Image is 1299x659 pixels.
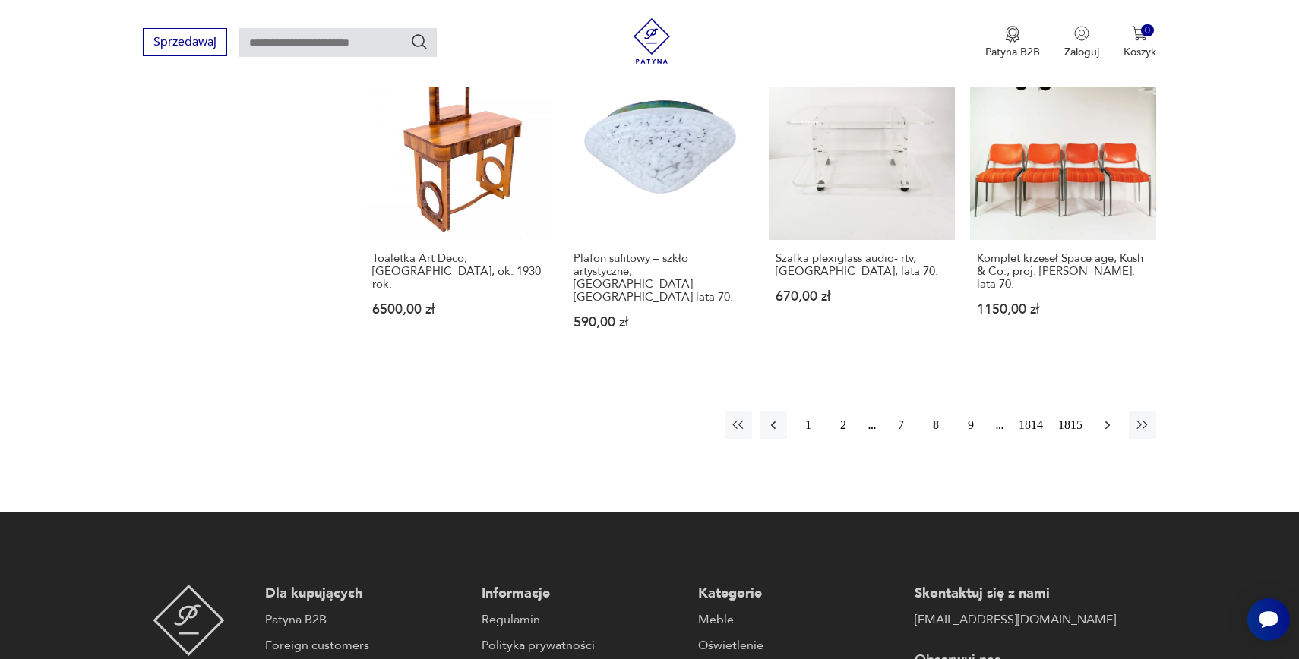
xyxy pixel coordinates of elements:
button: 1815 [1054,411,1086,439]
a: Toaletka Art Deco, Polska, ok. 1930 rok.Toaletka Art Deco, [GEOGRAPHIC_DATA], ok. 1930 rok.6500,0... [365,54,552,358]
button: 2 [830,411,857,439]
a: [EMAIL_ADDRESS][DOMAIN_NAME] [915,610,1116,629]
p: Kategorie [698,585,899,603]
a: Oświetlenie [698,636,899,654]
p: 6500,00 zł [372,303,545,316]
p: Informacje [482,585,683,603]
button: 8 [922,411,950,439]
a: Szafka plexiglass audio- rtv, Włochy, lata 70.Szafka plexiglass audio- rtv, [GEOGRAPHIC_DATA], la... [769,54,955,358]
p: Skontaktuj się z nami [915,585,1116,603]
iframe: Smartsupp widget button [1247,598,1290,641]
p: Zaloguj [1064,45,1099,59]
h3: Plafon sufitowy – szkło artystyczne, [GEOGRAPHIC_DATA] [GEOGRAPHIC_DATA] lata 70. [574,252,746,304]
button: Sprzedawaj [143,28,227,56]
p: 590,00 zł [574,316,746,329]
img: Ikona koszyka [1132,26,1147,41]
a: Plafon sufitowy – szkło artystyczne, Limburg Niemcy lata 70.Plafon sufitowy – szkło artystyczne, ... [567,54,753,358]
p: Patyna B2B [985,45,1040,59]
button: 7 [887,411,915,439]
a: Regulamin [482,610,683,629]
a: Ikona medaluPatyna B2B [985,26,1040,59]
button: Zaloguj [1064,26,1099,59]
button: 1 [795,411,822,439]
img: Ikonka użytkownika [1074,26,1089,41]
p: Dla kupujących [265,585,466,603]
h3: Toaletka Art Deco, [GEOGRAPHIC_DATA], ok. 1930 rok. [372,252,545,291]
a: Komplet krzeseł Space age, Kush & Co., proj. Prof. Hans Ell. lata 70.Komplet krzeseł Space age, K... [970,54,1156,358]
button: 0Koszyk [1124,26,1156,59]
h3: Szafka plexiglass audio- rtv, [GEOGRAPHIC_DATA], lata 70. [776,252,948,278]
a: Meble [698,610,899,629]
a: Patyna B2B [265,610,466,629]
p: Koszyk [1124,45,1156,59]
button: 9 [957,411,985,439]
p: 670,00 zł [776,290,948,303]
p: 1150,00 zł [977,303,1149,316]
img: Ikona medalu [1005,26,1020,43]
img: Patyna - sklep z meblami i dekoracjami vintage [629,18,675,64]
a: Sprzedawaj [143,38,227,49]
div: 0 [1141,24,1154,37]
button: Patyna B2B [985,26,1040,59]
h3: Komplet krzeseł Space age, Kush & Co., proj. [PERSON_NAME]. lata 70. [977,252,1149,291]
a: Polityka prywatności [482,636,683,654]
img: Patyna - sklep z meblami i dekoracjami vintage [153,585,225,656]
a: Foreign customers [265,636,466,654]
button: 1814 [1015,411,1047,439]
button: Szukaj [410,33,428,51]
